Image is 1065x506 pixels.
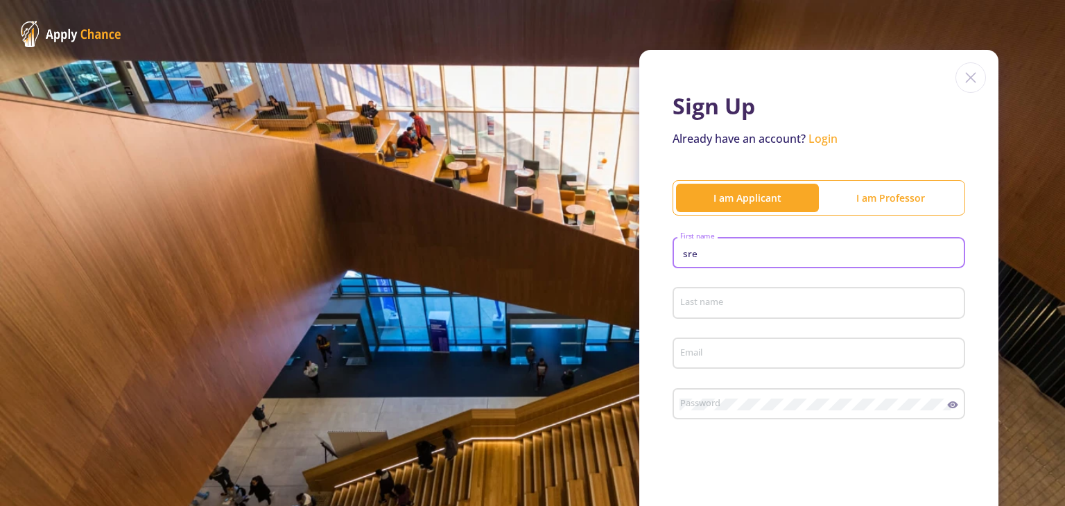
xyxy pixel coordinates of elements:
img: close icon [955,62,986,93]
p: Already have an account? [673,130,965,147]
img: ApplyChance Logo [21,21,121,47]
div: I am Professor [819,191,962,205]
a: Login [808,131,838,146]
iframe: reCAPTCHA [673,444,883,498]
div: I am Applicant [676,191,819,205]
h1: Sign Up [673,93,965,119]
